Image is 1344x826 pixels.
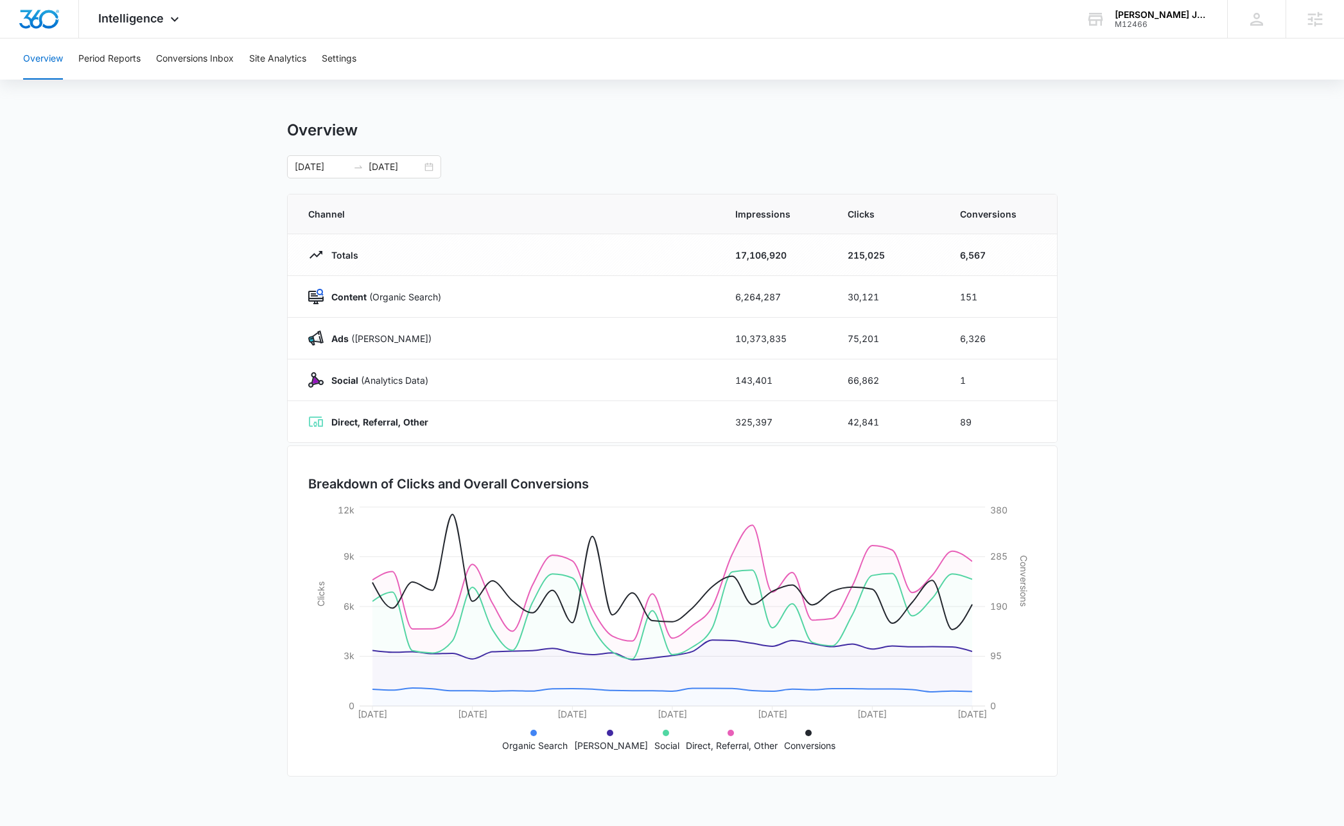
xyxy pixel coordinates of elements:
strong: Social [331,375,358,386]
div: account name [1115,10,1209,20]
p: Direct, Referral, Other [686,739,778,752]
td: 215,025 [832,234,945,276]
h3: Breakdown of Clicks and Overall Conversions [308,474,589,494]
button: Site Analytics [249,39,306,80]
p: ([PERSON_NAME]) [324,332,432,345]
span: Impressions [735,207,817,221]
div: account id [1115,20,1209,29]
td: 89 [945,401,1057,443]
button: Settings [322,39,356,80]
h1: Overview [287,121,358,140]
tspan: 190 [990,601,1008,612]
td: 10,373,835 [720,318,832,359]
img: Social [308,372,324,388]
p: Conversions [784,739,835,752]
td: 30,121 [832,276,945,318]
span: to [353,162,363,172]
td: 325,397 [720,401,832,443]
td: 66,862 [832,359,945,401]
span: Intelligence [98,12,164,25]
img: Content [308,289,324,304]
tspan: 95 [990,650,1002,661]
span: Conversions [960,207,1036,221]
td: 75,201 [832,318,945,359]
tspan: [DATE] [358,709,387,719]
strong: Direct, Referral, Other [331,417,428,427]
td: 42,841 [832,401,945,443]
td: 17,106,920 [720,234,832,276]
button: Overview [23,39,63,80]
p: (Analytics Data) [324,374,428,387]
p: Social [654,739,679,752]
button: Period Reports [78,39,141,80]
tspan: [DATE] [957,709,987,719]
strong: Content [331,291,367,302]
tspan: [DATE] [757,709,787,719]
p: Organic Search [502,739,568,752]
tspan: 380 [990,504,1008,515]
tspan: [DATE] [557,709,587,719]
tspan: 0 [990,700,996,711]
p: (Organic Search) [324,290,441,304]
td: 143,401 [720,359,832,401]
tspan: [DATE] [857,709,887,719]
td: 151 [945,276,1057,318]
button: Conversions Inbox [156,39,234,80]
tspan: Conversions [1018,555,1029,607]
tspan: 0 [349,700,354,711]
tspan: 12k [338,504,354,515]
img: Ads [308,331,324,346]
span: Channel [308,207,704,221]
input: End date [369,160,422,174]
tspan: [DATE] [658,709,687,719]
td: 6,326 [945,318,1057,359]
strong: Ads [331,333,349,344]
p: Totals [324,248,358,262]
td: 1 [945,359,1057,401]
tspan: 6k [344,601,354,612]
span: swap-right [353,162,363,172]
input: Start date [295,160,348,174]
td: 6,567 [945,234,1057,276]
tspan: 3k [344,650,354,661]
tspan: Clicks [315,581,326,607]
span: Clicks [848,207,929,221]
td: 6,264,287 [720,276,832,318]
tspan: 9k [344,551,354,562]
tspan: [DATE] [457,709,487,719]
p: [PERSON_NAME] [574,739,648,752]
tspan: 285 [990,551,1008,562]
